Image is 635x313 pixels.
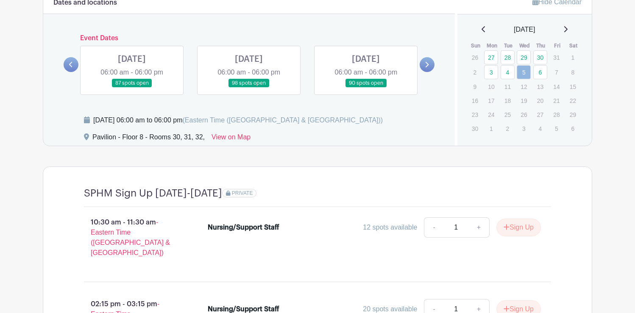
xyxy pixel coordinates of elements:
[232,190,253,196] span: PRIVATE
[93,115,383,125] div: [DATE] 06:00 am to 06:00 pm
[517,122,531,135] p: 3
[549,80,563,93] p: 14
[468,94,482,107] p: 16
[533,94,547,107] p: 20
[212,132,251,146] a: View on Map
[468,80,482,93] p: 9
[566,122,580,135] p: 6
[484,50,498,64] a: 27
[517,65,531,79] a: 5
[549,66,563,79] p: 7
[496,219,541,236] button: Sign Up
[533,65,547,79] a: 6
[484,65,498,79] a: 3
[84,187,222,199] h4: SPHM Sign Up [DATE]-[DATE]
[501,94,515,107] p: 18
[501,50,515,64] a: 28
[484,42,500,50] th: Mon
[501,122,515,135] p: 2
[549,94,563,107] p: 21
[468,66,482,79] p: 2
[484,122,498,135] p: 1
[484,94,498,107] p: 17
[566,66,580,79] p: 8
[533,108,547,121] p: 27
[549,42,565,50] th: Fri
[549,122,563,135] p: 5
[363,222,417,233] div: 12 spots available
[517,50,531,64] a: 29
[565,42,582,50] th: Sat
[517,80,531,93] p: 12
[424,217,443,238] a: -
[501,108,515,121] p: 25
[566,51,580,64] p: 1
[566,94,580,107] p: 22
[516,42,533,50] th: Wed
[501,65,515,79] a: 4
[549,108,563,121] p: 28
[533,42,549,50] th: Thu
[484,108,498,121] p: 24
[500,42,517,50] th: Tue
[533,80,547,93] p: 13
[468,42,484,50] th: Sun
[514,25,535,35] span: [DATE]
[533,50,547,64] a: 30
[468,108,482,121] p: 23
[78,34,420,42] h6: Event Dates
[517,108,531,121] p: 26
[533,122,547,135] p: 4
[566,80,580,93] p: 15
[517,94,531,107] p: 19
[468,217,490,238] a: +
[484,80,498,93] p: 10
[208,222,279,233] div: Nursing/Support Staff
[501,80,515,93] p: 11
[182,116,383,124] span: (Eastern Time ([GEOGRAPHIC_DATA] & [GEOGRAPHIC_DATA]))
[91,219,170,256] span: - Eastern Time ([GEOGRAPHIC_DATA] & [GEOGRAPHIC_DATA])
[92,132,205,146] div: Pavilion - Floor 8 - Rooms 30, 31, 32,
[549,51,563,64] p: 31
[468,122,482,135] p: 30
[70,214,194,261] p: 10:30 am - 11:30 am
[566,108,580,121] p: 29
[468,51,482,64] p: 26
